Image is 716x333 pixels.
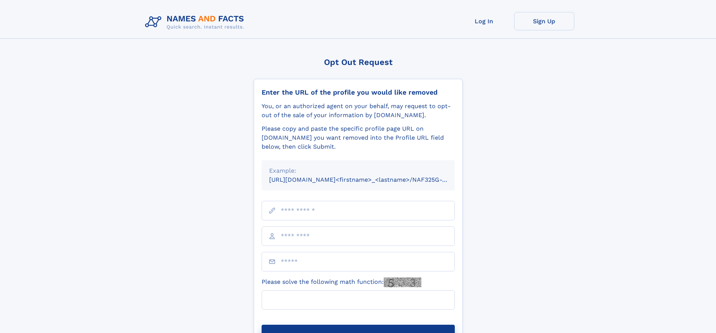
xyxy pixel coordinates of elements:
[142,12,250,32] img: Logo Names and Facts
[269,176,469,183] small: [URL][DOMAIN_NAME]<firstname>_<lastname>/NAF325G-xxxxxxxx
[262,277,421,287] label: Please solve the following math function:
[514,12,574,30] a: Sign Up
[262,88,455,96] div: Enter the URL of the profile you would like removed
[254,57,463,67] div: Opt Out Request
[262,102,455,120] div: You, or an authorized agent on your behalf, may request to opt-out of the sale of your informatio...
[454,12,514,30] a: Log In
[269,166,447,175] div: Example:
[262,124,455,151] div: Please copy and paste the specific profile page URL on [DOMAIN_NAME] you want removed into the Pr...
